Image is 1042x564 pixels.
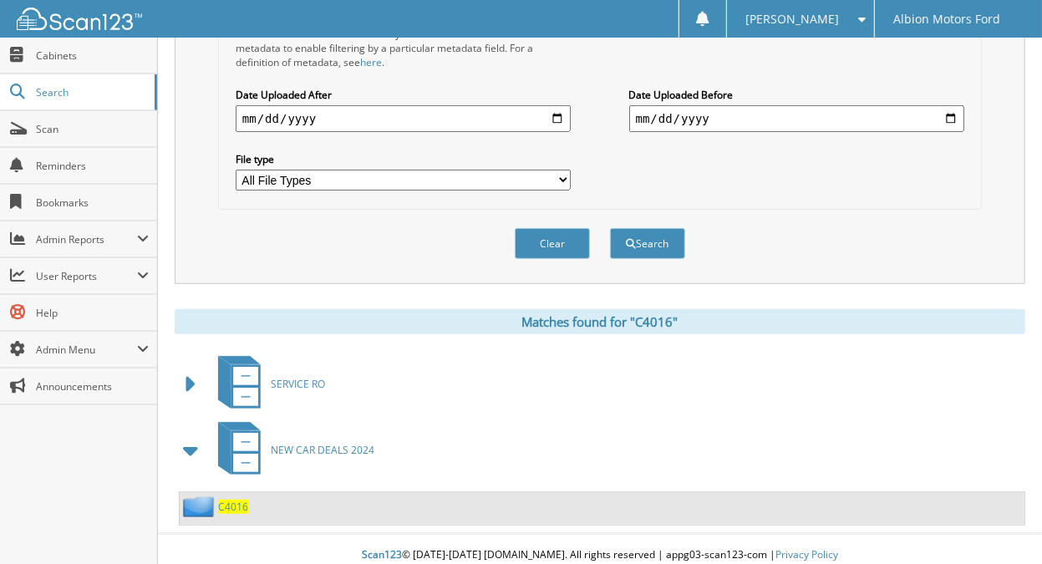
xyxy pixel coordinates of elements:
[36,85,146,99] span: Search
[775,547,838,561] a: Privacy Policy
[958,484,1042,564] iframe: Chat Widget
[36,122,149,136] span: Scan
[629,88,964,102] label: Date Uploaded Before
[236,88,571,102] label: Date Uploaded After
[36,269,137,283] span: User Reports
[36,159,149,173] span: Reminders
[175,309,1025,334] div: Matches found for "C4016"
[271,377,325,391] span: SERVICE RO
[36,48,149,63] span: Cabinets
[362,547,402,561] span: Scan123
[746,14,840,24] span: [PERSON_NAME]
[36,196,149,210] span: Bookmarks
[36,343,137,357] span: Admin Menu
[17,8,142,30] img: scan123-logo-white.svg
[360,55,382,69] a: here
[36,306,149,320] span: Help
[629,105,964,132] input: end
[515,228,590,259] button: Clear
[236,152,571,166] label: File type
[218,500,248,514] a: C4016
[183,496,218,517] img: folder2.png
[610,228,685,259] button: Search
[893,14,1000,24] span: Albion Motors Ford
[236,105,571,132] input: start
[208,417,374,483] a: NEW CAR DEALS 2024
[236,27,571,69] div: All metadata fields are searched by default. Select a cabinet with metadata to enable filtering b...
[271,443,374,457] span: NEW CAR DEALS 2024
[36,379,149,394] span: Announcements
[36,232,137,246] span: Admin Reports
[208,351,325,417] a: SERVICE RO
